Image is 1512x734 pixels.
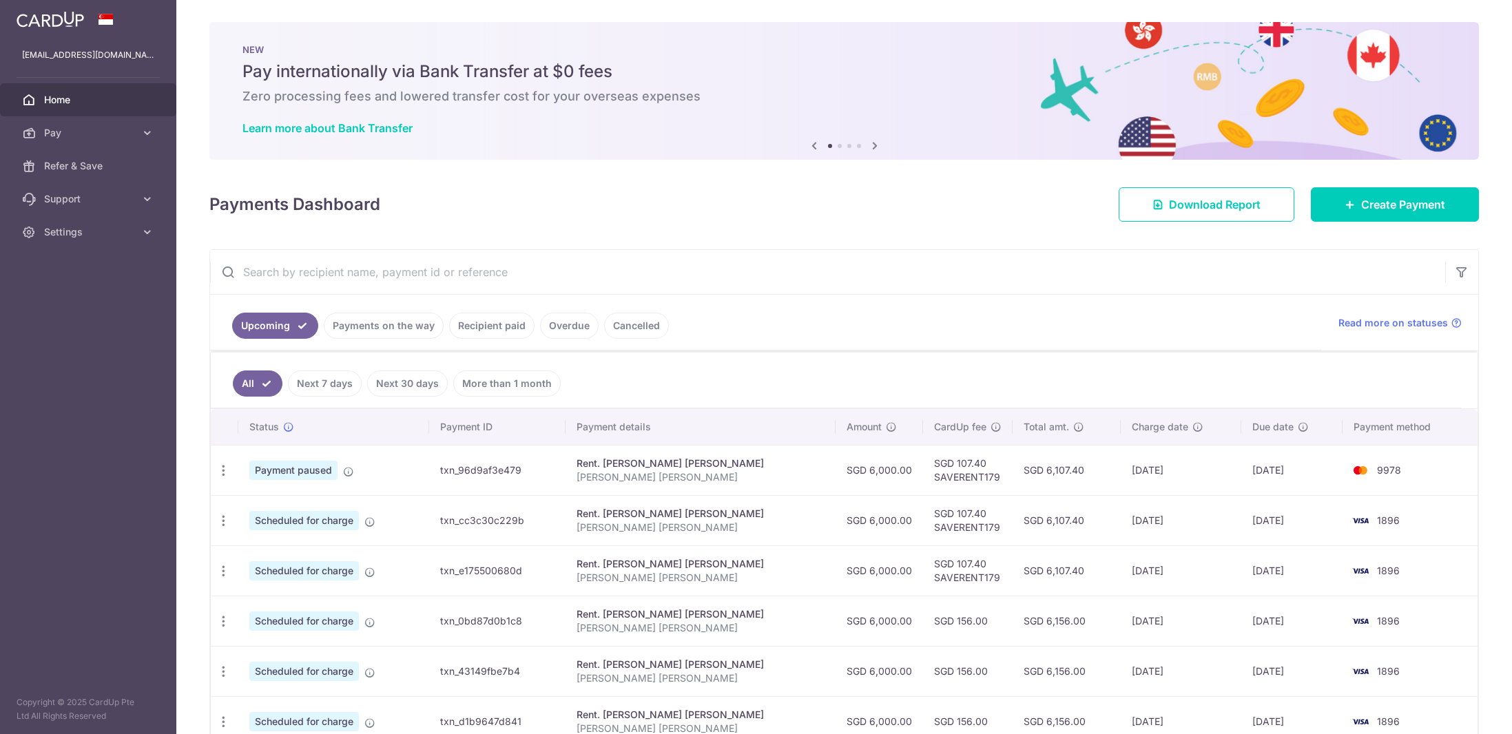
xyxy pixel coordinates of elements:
[367,370,448,397] a: Next 30 days
[249,662,359,681] span: Scheduled for charge
[249,461,338,480] span: Payment paused
[1347,563,1374,579] img: Bank Card
[249,511,359,530] span: Scheduled for charge
[1241,445,1343,495] td: [DATE]
[1377,715,1400,727] span: 1896
[1343,409,1478,445] th: Payment method
[288,370,362,397] a: Next 7 days
[577,470,825,484] p: [PERSON_NAME] [PERSON_NAME]
[1338,316,1448,330] span: Read more on statuses
[1121,445,1241,495] td: [DATE]
[233,370,282,397] a: All
[1024,420,1069,434] span: Total amt.
[1121,596,1241,646] td: [DATE]
[1121,495,1241,545] td: [DATE]
[1241,545,1343,596] td: [DATE]
[1013,545,1121,596] td: SGD 6,107.40
[1377,514,1400,526] span: 1896
[1347,663,1374,680] img: Bank Card
[577,457,825,470] div: Rent. [PERSON_NAME] [PERSON_NAME]
[242,44,1446,55] p: NEW
[1013,495,1121,545] td: SGD 6,107.40
[44,126,135,140] span: Pay
[44,159,135,173] span: Refer & Save
[1169,196,1261,213] span: Download Report
[836,545,923,596] td: SGD 6,000.00
[210,250,1445,294] input: Search by recipient name, payment id or reference
[836,495,923,545] td: SGD 6,000.00
[1377,565,1400,576] span: 1896
[429,545,566,596] td: txn_e175500680d
[1311,187,1479,222] a: Create Payment
[1347,512,1374,529] img: Bank Card
[44,225,135,239] span: Settings
[577,521,825,534] p: [PERSON_NAME] [PERSON_NAME]
[847,420,882,434] span: Amount
[242,61,1446,83] h5: Pay internationally via Bank Transfer at $0 fees
[17,11,84,28] img: CardUp
[429,495,566,545] td: txn_cc3c30c229b
[209,192,380,217] h4: Payments Dashboard
[1121,545,1241,596] td: [DATE]
[1241,596,1343,646] td: [DATE]
[1361,196,1445,213] span: Create Payment
[44,93,135,107] span: Home
[1119,187,1294,222] a: Download Report
[1377,665,1400,677] span: 1896
[249,611,359,631] span: Scheduled for charge
[577,557,825,571] div: Rent. [PERSON_NAME] [PERSON_NAME]
[923,495,1013,545] td: SGD 107.40 SAVERENT179
[836,596,923,646] td: SGD 6,000.00
[1121,646,1241,696] td: [DATE]
[209,22,1479,160] img: Bank transfer banner
[44,192,135,206] span: Support
[249,561,359,580] span: Scheduled for charge
[577,621,825,635] p: [PERSON_NAME] [PERSON_NAME]
[923,445,1013,495] td: SGD 107.40 SAVERENT179
[324,313,444,339] a: Payments on the way
[453,370,561,397] a: More than 1 month
[1241,495,1343,545] td: [DATE]
[923,596,1013,646] td: SGD 156.00
[1338,316,1462,330] a: Read more on statuses
[22,48,154,62] p: [EMAIL_ADDRESS][DOMAIN_NAME]
[1013,445,1121,495] td: SGD 6,107.40
[249,420,279,434] span: Status
[429,596,566,646] td: txn_0bd87d0b1c8
[604,313,669,339] a: Cancelled
[1013,596,1121,646] td: SGD 6,156.00
[429,409,566,445] th: Payment ID
[429,646,566,696] td: txn_43149fbe7b4
[577,708,825,722] div: Rent. [PERSON_NAME] [PERSON_NAME]
[577,507,825,521] div: Rent. [PERSON_NAME] [PERSON_NAME]
[1252,420,1294,434] span: Due date
[577,571,825,585] p: [PERSON_NAME] [PERSON_NAME]
[923,646,1013,696] td: SGD 156.00
[1347,462,1374,479] img: Bank Card
[429,445,566,495] td: txn_96d9af3e479
[577,607,825,621] div: Rent. [PERSON_NAME] [PERSON_NAME]
[449,313,535,339] a: Recipient paid
[1013,646,1121,696] td: SGD 6,156.00
[577,658,825,671] div: Rent. [PERSON_NAME] [PERSON_NAME]
[1132,420,1188,434] span: Charge date
[540,313,599,339] a: Overdue
[566,409,836,445] th: Payment details
[836,646,923,696] td: SGD 6,000.00
[836,445,923,495] td: SGD 6,000.00
[923,545,1013,596] td: SGD 107.40 SAVERENT179
[242,88,1446,105] h6: Zero processing fees and lowered transfer cost for your overseas expenses
[1347,713,1374,730] img: Bank Card
[934,420,986,434] span: CardUp fee
[242,121,413,135] a: Learn more about Bank Transfer
[249,712,359,731] span: Scheduled for charge
[577,671,825,685] p: [PERSON_NAME] [PERSON_NAME]
[1347,613,1374,629] img: Bank Card
[1241,646,1343,696] td: [DATE]
[1377,464,1401,476] span: 9978
[232,313,318,339] a: Upcoming
[1377,615,1400,627] span: 1896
